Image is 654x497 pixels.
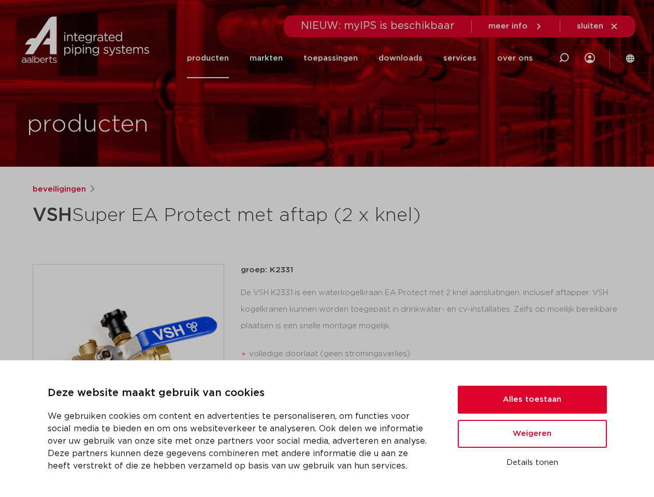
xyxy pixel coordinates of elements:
[250,38,283,78] a: markten
[497,38,533,78] a: over ons
[249,346,622,362] li: volledige doorlaat (geen stromingsverlies)
[33,183,86,196] a: beveiligingen
[241,264,622,276] p: groep: K2331
[577,22,603,30] span: sluiten
[48,410,433,472] p: We gebruiken cookies om content en advertenties te personaliseren, om functies voor social media ...
[187,38,533,78] nav: Menu
[488,22,543,31] a: meer info
[379,38,423,78] a: downloads
[33,265,224,455] img: Product Image for VSH Super EA Protect met aftap (2 x knel)
[303,38,358,78] a: toepassingen
[301,21,455,31] span: NIEUW: myIPS is beschikbaar
[187,38,229,78] a: producten
[48,385,433,402] p: Deze website maakt gebruik van cookies
[577,22,619,31] a: sluiten
[458,420,607,448] button: Weigeren
[27,108,149,141] h1: producten
[443,38,476,78] a: services
[458,454,607,472] button: Details tonen
[488,22,528,30] span: meer info
[33,206,72,225] strong: VSH
[241,285,622,388] div: De VSH K2331 is een waterkogelkraan EA Protect met 2 knel aansluitingen, inclusief aftapper. VSH ...
[33,200,422,231] h1: Super EA Protect met aftap (2 x knel)
[458,386,607,414] button: Alles toestaan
